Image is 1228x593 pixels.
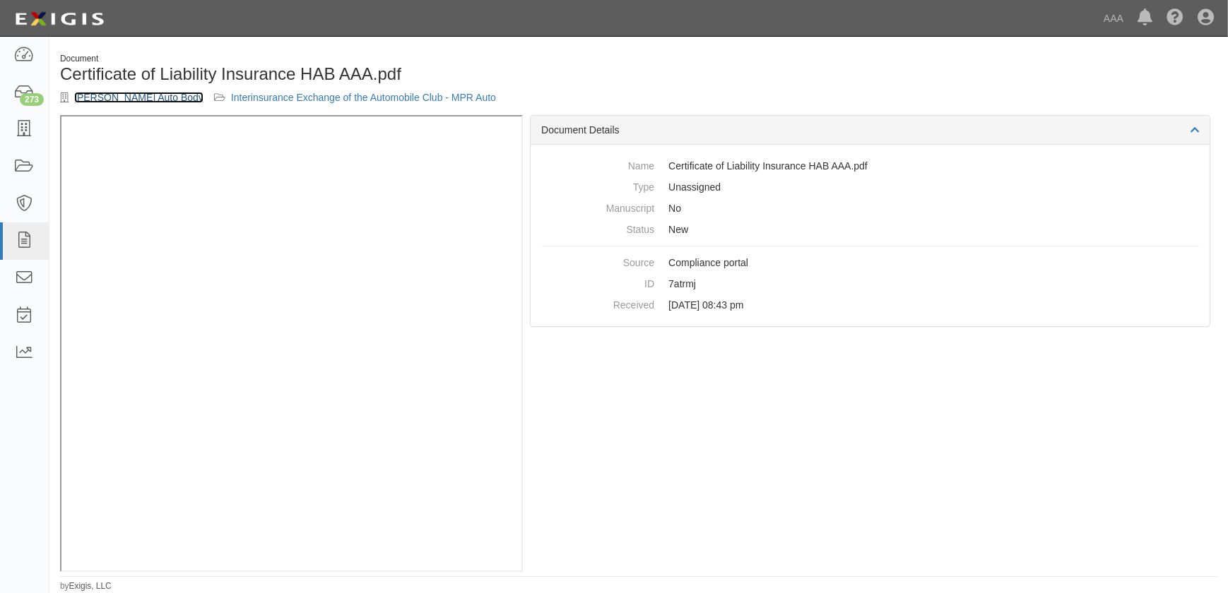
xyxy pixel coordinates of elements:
[60,65,628,83] h1: Certificate of Liability Insurance HAB AAA.pdf
[541,252,654,270] dt: Source
[1097,4,1130,32] a: AAA
[541,252,1199,273] dd: Compliance portal
[541,176,654,194] dt: Type
[541,294,1199,316] dd: [DATE] 08:43 pm
[541,198,1199,219] dd: No
[11,6,108,32] img: logo-5460c22ac91f19d4615b14bd174203de0afe785f0fc80cf4dbbc73dc1793850b.png
[20,93,44,106] div: 273
[531,116,1210,145] div: Document Details
[541,294,654,312] dt: Received
[60,53,628,65] div: Document
[541,219,654,236] dt: Status
[541,176,1199,198] dd: Unassigned
[541,273,654,291] dt: ID
[541,273,1199,294] dd: 7atrmj
[60,580,112,592] small: by
[541,198,654,215] dt: Manuscript
[74,92,203,103] a: [PERSON_NAME] Auto Body
[1167,10,1183,27] i: Help Center - Complianz
[231,92,496,103] a: Interinsurance Exchange of the Automobile Club - MPR Auto
[69,581,112,591] a: Exigis, LLC
[541,219,1199,240] dd: New
[541,155,1199,176] dd: Certificate of Liability Insurance HAB AAA.pdf
[541,155,654,173] dt: Name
